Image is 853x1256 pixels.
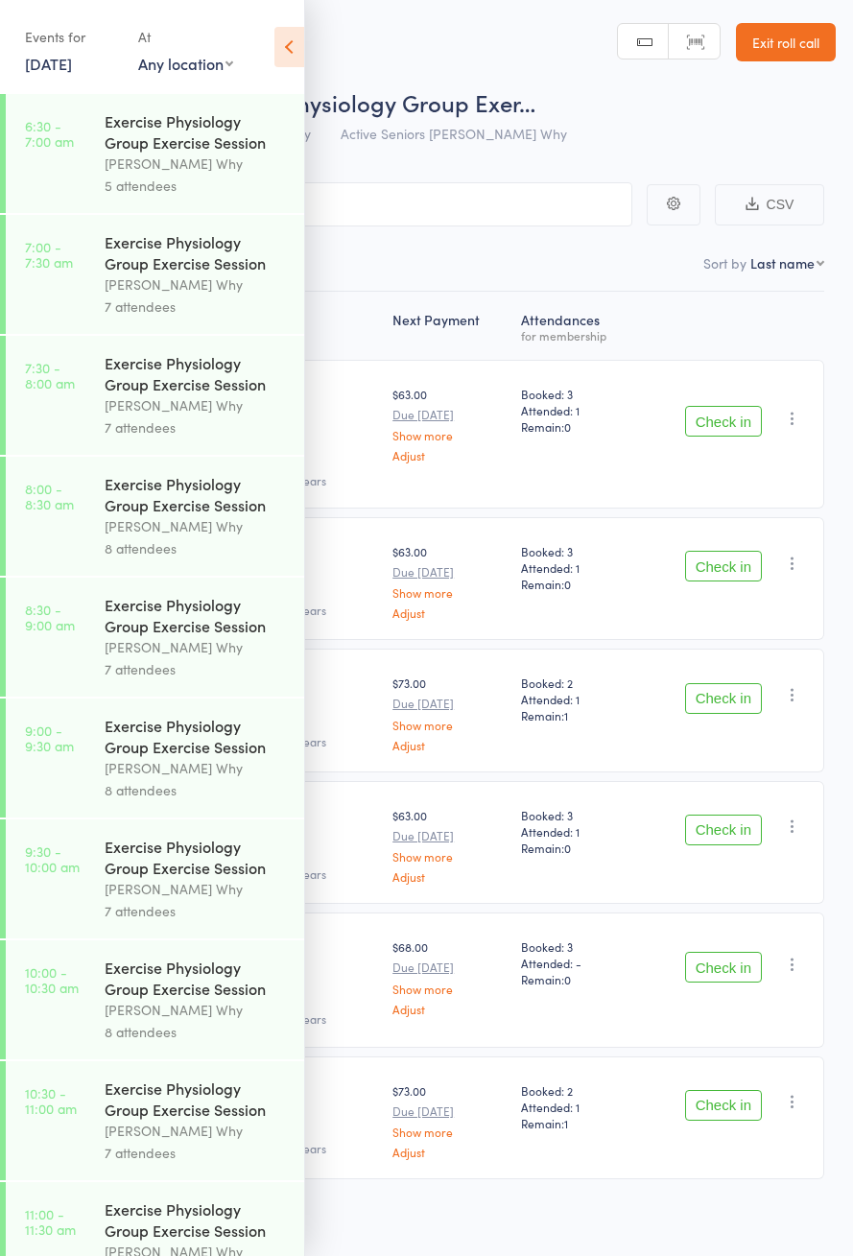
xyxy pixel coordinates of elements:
div: [PERSON_NAME] Why [105,273,288,296]
time: 8:00 - 8:30 am [25,481,74,511]
div: Any location [138,53,233,74]
small: Due [DATE] [392,565,506,579]
div: Exercise Physiology Group Exercise Session [105,1078,288,1120]
span: Remain: [521,418,632,435]
span: Booked: 3 [521,543,632,559]
time: 10:00 - 10:30 am [25,964,79,995]
div: Exercise Physiology Group Exercise Session [105,473,288,515]
span: 0 [564,840,571,856]
div: Exercise Physiology Group Exercise Session [105,352,288,394]
a: Show more [392,429,506,441]
div: Exercise Physiology Group Exercise Session [105,110,288,153]
span: Booked: 3 [521,386,632,402]
div: 7 attendees [105,1142,288,1164]
time: 9:00 - 9:30 am [25,723,74,753]
div: 8 attendees [105,1021,288,1043]
div: 7 attendees [105,296,288,318]
span: Remain: [521,840,632,856]
div: Events for [25,21,119,53]
div: 7 attendees [105,658,288,680]
div: Atten­dances [513,300,640,351]
a: Show more [392,586,506,599]
span: 0 [564,971,571,987]
a: 10:30 -11:00 amExercise Physiology Group Exercise Session[PERSON_NAME] Why7 attendees [6,1061,304,1180]
input: Search by name [29,182,632,226]
a: Show more [392,983,506,995]
a: Adjust [392,870,506,883]
span: Remain: [521,1115,632,1131]
span: 1 [564,1115,568,1131]
time: 7:00 - 7:30 am [25,239,73,270]
div: Exercise Physiology Group Exercise Session [105,836,288,878]
div: Exercise Physiology Group Exercise Session [105,957,288,999]
span: Booked: 2 [521,1082,632,1099]
div: Last name [750,253,815,273]
span: Booked: 3 [521,807,632,823]
div: [PERSON_NAME] Why [105,636,288,658]
button: Check in [685,815,762,845]
div: Exercise Physiology Group Exercise Session [105,715,288,757]
div: $68.00 [392,938,506,1014]
span: Attended: - [521,955,632,971]
time: 10:30 - 11:00 am [25,1085,77,1116]
a: Adjust [392,606,506,619]
button: Check in [685,1090,762,1121]
span: Attended: 1 [521,402,632,418]
span: Booked: 2 [521,675,632,691]
span: Booked: 3 [521,938,632,955]
a: Exit roll call [736,23,836,61]
span: Active Seniors [PERSON_NAME] Why [341,124,567,143]
small: Due [DATE] [392,829,506,842]
div: [PERSON_NAME] Why [105,999,288,1021]
a: 7:30 -8:00 amExercise Physiology Group Exercise Session[PERSON_NAME] Why7 attendees [6,336,304,455]
button: Check in [685,952,762,983]
small: Due [DATE] [392,697,506,710]
div: Exercise Physiology Group Exercise Session [105,1198,288,1241]
div: 7 attendees [105,900,288,922]
div: $63.00 [392,807,506,883]
div: $73.00 [392,675,506,750]
small: Due [DATE] [392,1104,506,1118]
div: 8 attendees [105,537,288,559]
div: 5 attendees [105,175,288,197]
small: Due [DATE] [392,408,506,421]
a: 6:30 -7:00 amExercise Physiology Group Exercise Session[PERSON_NAME] Why5 attendees [6,94,304,213]
time: 9:30 - 10:00 am [25,843,80,874]
button: CSV [715,184,824,225]
div: Exercise Physiology Group Exercise Session [105,594,288,636]
span: Exercise Physiology Group Exer… [190,86,535,118]
div: $73.00 [392,1082,506,1158]
div: 8 attendees [105,779,288,801]
a: 9:30 -10:00 amExercise Physiology Group Exercise Session[PERSON_NAME] Why7 attendees [6,819,304,938]
div: [PERSON_NAME] Why [105,394,288,416]
a: 10:00 -10:30 amExercise Physiology Group Exercise Session[PERSON_NAME] Why8 attendees [6,940,304,1059]
button: Check in [685,683,762,714]
div: 7 attendees [105,416,288,438]
a: Adjust [392,1003,506,1015]
a: 8:30 -9:00 amExercise Physiology Group Exercise Session[PERSON_NAME] Why7 attendees [6,578,304,697]
a: Adjust [392,1146,506,1158]
button: Check in [685,551,762,581]
div: [PERSON_NAME] Why [105,515,288,537]
button: Check in [685,406,762,437]
a: Show more [392,719,506,731]
div: At [138,21,233,53]
span: Remain: [521,971,632,987]
label: Sort by [703,253,746,273]
div: $63.00 [392,543,506,619]
div: [PERSON_NAME] Why [105,757,288,779]
time: 11:00 - 11:30 am [25,1206,76,1237]
a: [DATE] [25,53,72,74]
span: 0 [564,418,571,435]
a: Show more [392,1126,506,1138]
span: 1 [564,707,568,723]
a: 7:00 -7:30 amExercise Physiology Group Exercise Session[PERSON_NAME] Why7 attendees [6,215,304,334]
time: 6:30 - 7:00 am [25,118,74,149]
span: Attended: 1 [521,823,632,840]
div: $63.00 [392,386,506,462]
div: for membership [521,329,632,342]
a: 9:00 -9:30 amExercise Physiology Group Exercise Session[PERSON_NAME] Why8 attendees [6,699,304,818]
div: [PERSON_NAME] Why [105,1120,288,1142]
div: Next Payment [385,300,513,351]
span: Attended: 1 [521,1099,632,1115]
